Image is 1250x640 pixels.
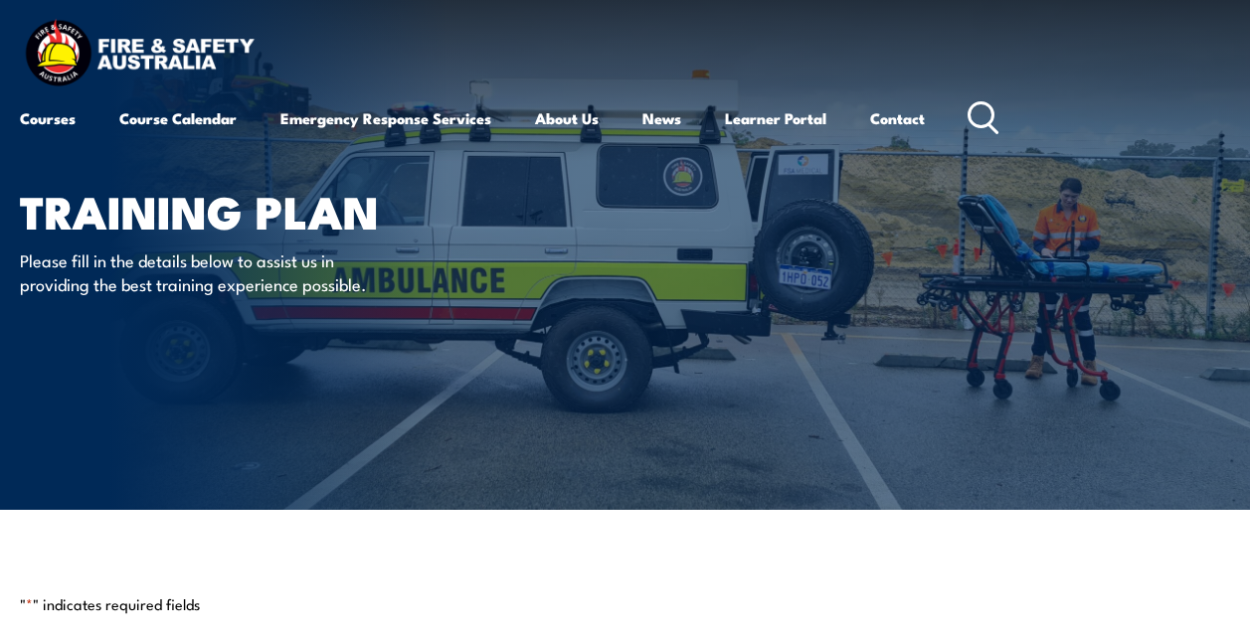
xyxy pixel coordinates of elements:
[20,248,383,295] p: Please fill in the details below to assist us in providing the best training experience possible.
[535,94,599,142] a: About Us
[725,94,826,142] a: Learner Portal
[20,191,511,230] h1: Training plan
[20,94,76,142] a: Courses
[642,94,681,142] a: News
[280,94,491,142] a: Emergency Response Services
[119,94,237,142] a: Course Calendar
[20,594,1230,614] p: " " indicates required fields
[870,94,925,142] a: Contact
